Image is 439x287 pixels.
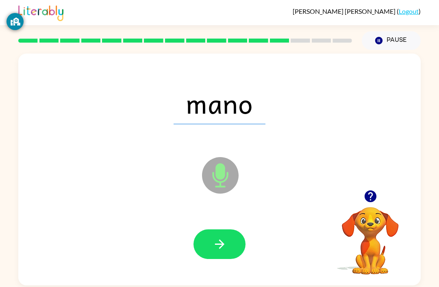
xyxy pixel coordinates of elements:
span: [PERSON_NAME] [PERSON_NAME] [293,7,397,15]
span: mano [174,82,265,124]
img: Literably [18,3,63,21]
button: GoGuardian Privacy Information [7,13,24,30]
button: Pause [362,31,421,50]
video: Your browser must support playing .mp4 files to use Literably. Please try using another browser. [330,194,411,276]
div: ( ) [293,7,421,15]
a: Logout [399,7,419,15]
